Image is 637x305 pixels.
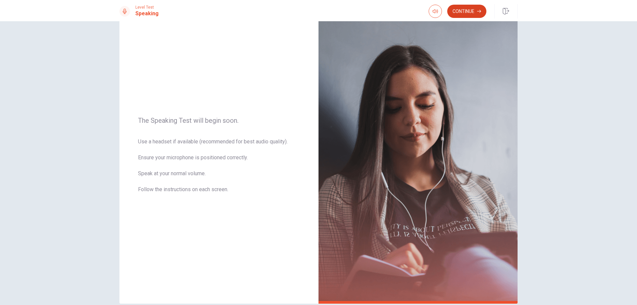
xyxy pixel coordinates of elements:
[135,10,159,18] h1: Speaking
[135,5,159,10] span: Level Test
[138,116,300,124] span: The Speaking Test will begin soon.
[447,5,486,18] button: Continue
[138,138,300,201] span: Use a headset if available (recommended for best audio quality). Ensure your microphone is positi...
[318,14,518,304] img: speaking intro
